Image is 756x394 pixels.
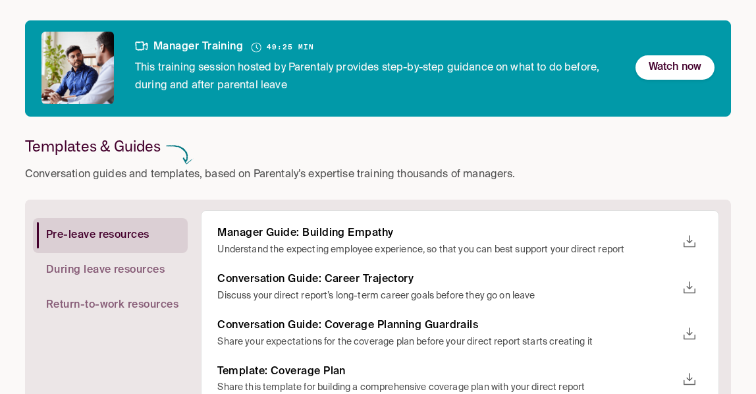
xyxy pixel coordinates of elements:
p: Understand the expecting employee experience, so that you can best support your direct report [217,243,676,257]
h6: Conversation Guide: Coverage Planning Guardrails [217,319,676,333]
span: During leave resources [46,264,165,277]
h6: 49:25 min [267,42,314,54]
button: Watch now [635,55,715,80]
a: Manager Training49:25 minThis training session hosted by Parentaly provides step-by-step guidance... [25,20,731,94]
p: This training session hosted by Parentaly provides step-by-step guidance on what to do before, du... [135,51,614,95]
p: Share your expectations for the coverage plan before your direct report starts creating it [217,335,676,349]
h6: Templates & Guides [25,136,161,155]
h6: Conversation Guide: Career Trajectory [217,273,676,287]
button: download [676,366,703,393]
h6: Template: Coverage Plan [217,365,676,379]
button: download [676,229,703,255]
p: Watch now [649,59,701,76]
p: Discuss your direct report’s long-term career goals before they go on leave [217,289,676,303]
p: Conversation guides and templates, based on Parentaly’s expertise training thousands of managers. [25,166,516,184]
span: Return-to-work resources [46,298,178,312]
h6: Manager Training [135,40,243,54]
button: download [676,321,703,347]
h6: Manager Guide: Building Empathy [217,227,676,240]
button: download [676,275,703,301]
